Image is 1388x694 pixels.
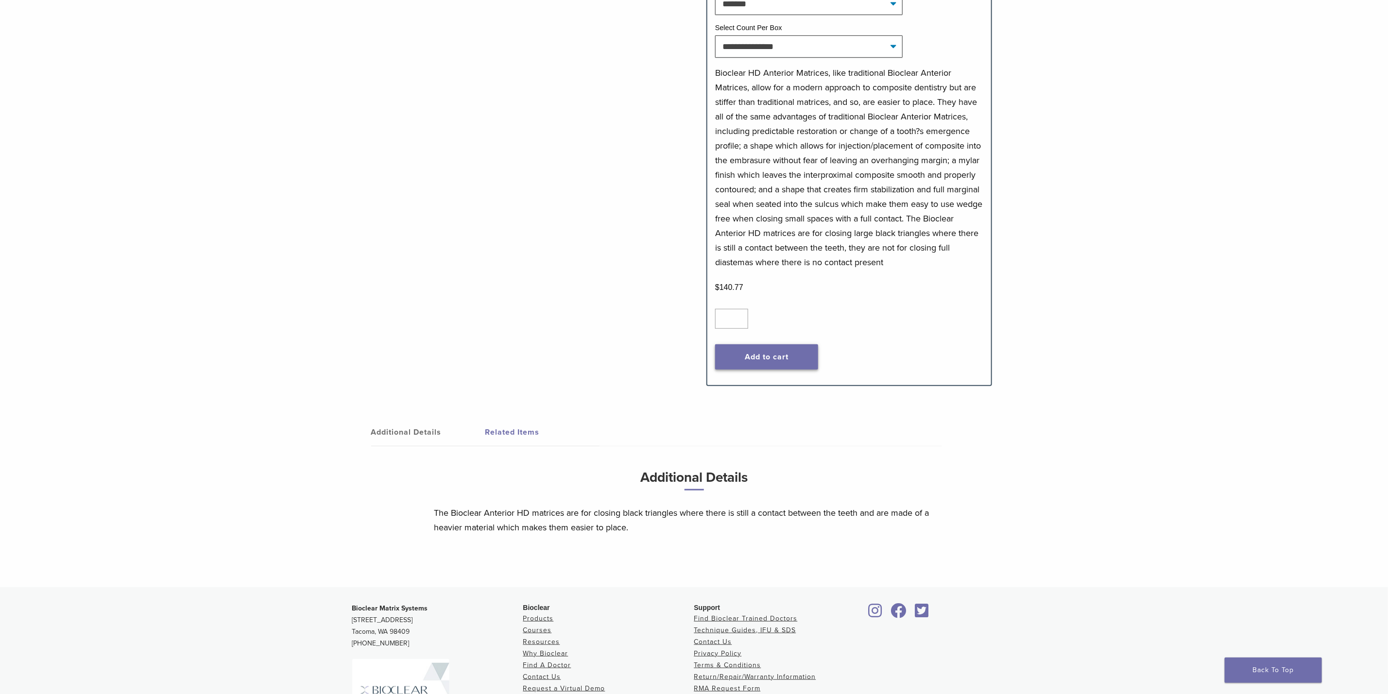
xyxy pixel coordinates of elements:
a: Contact Us [694,638,732,646]
span: Support [694,604,720,611]
a: Find Bioclear Trained Doctors [694,614,798,623]
a: Courses [523,626,552,634]
a: Contact Us [523,673,561,681]
a: Additional Details [371,419,485,446]
a: Back To Top [1225,658,1322,683]
a: RMA Request Form [694,684,761,693]
a: Bioclear [912,609,932,619]
a: Find A Doctor [523,661,571,669]
a: Products [523,614,554,623]
button: Add to cart [715,344,818,370]
a: Return/Repair/Warranty Information [694,673,816,681]
a: Privacy Policy [694,649,742,658]
strong: Bioclear Matrix Systems [352,604,428,612]
h3: Additional Details [434,466,954,498]
a: Why Bioclear [523,649,568,658]
label: Select Count Per Box [715,24,782,32]
a: Bioclear [865,609,886,619]
a: Terms & Conditions [694,661,761,669]
p: [STREET_ADDRESS] Tacoma, WA 98409 [PHONE_NUMBER] [352,603,523,649]
a: Technique Guides, IFU & SDS [694,626,796,634]
a: Request a Virtual Demo [523,684,605,693]
span: $ [715,283,720,291]
a: Resources [523,638,560,646]
a: Bioclear [888,609,910,619]
bdi: 140.77 [715,283,743,291]
p: Bioclear HD Anterior Matrices, like traditional Bioclear Anterior Matrices, allow for a modern ap... [715,66,983,270]
a: Related Items [485,419,600,446]
p: The Bioclear Anterior HD matrices are for closing black triangles where there is still a contact ... [434,506,954,535]
span: Bioclear [523,604,550,611]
